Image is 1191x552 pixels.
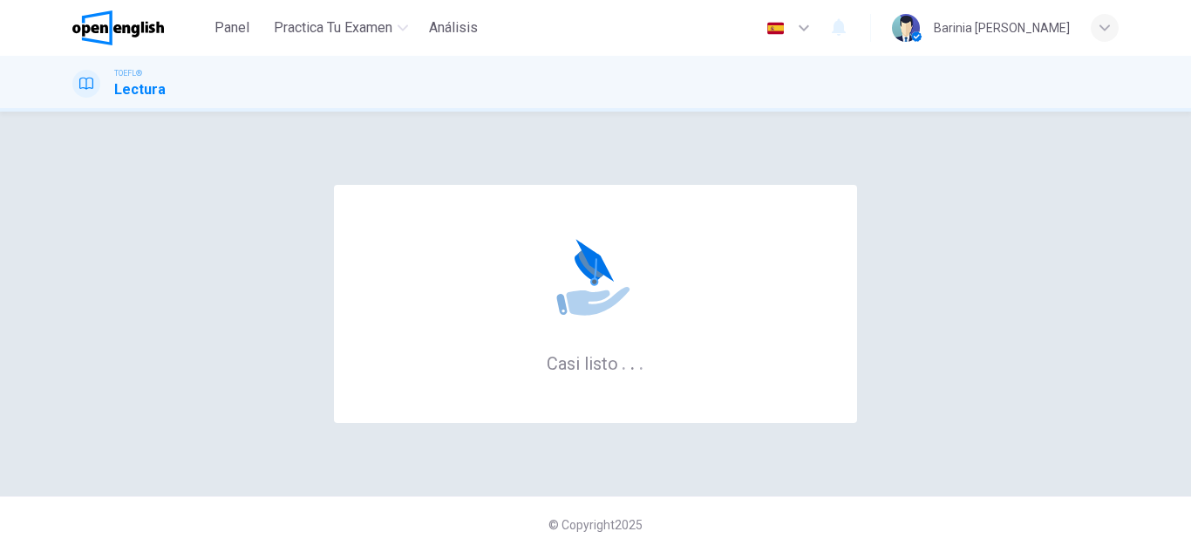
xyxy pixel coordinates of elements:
[114,79,166,100] h1: Lectura
[429,17,478,38] span: Análisis
[274,17,392,38] span: Practica tu examen
[621,347,627,376] h6: .
[892,14,920,42] img: Profile picture
[267,12,415,44] button: Practica tu examen
[422,12,485,44] button: Análisis
[214,17,249,38] span: Panel
[72,10,204,45] a: OpenEnglish logo
[204,12,260,44] button: Panel
[934,17,1070,38] div: Barinia [PERSON_NAME]
[548,518,643,532] span: © Copyright 2025
[114,67,142,79] span: TOEFL®
[765,22,786,35] img: es
[630,347,636,376] h6: .
[547,351,644,374] h6: Casi listo
[72,10,164,45] img: OpenEnglish logo
[638,347,644,376] h6: .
